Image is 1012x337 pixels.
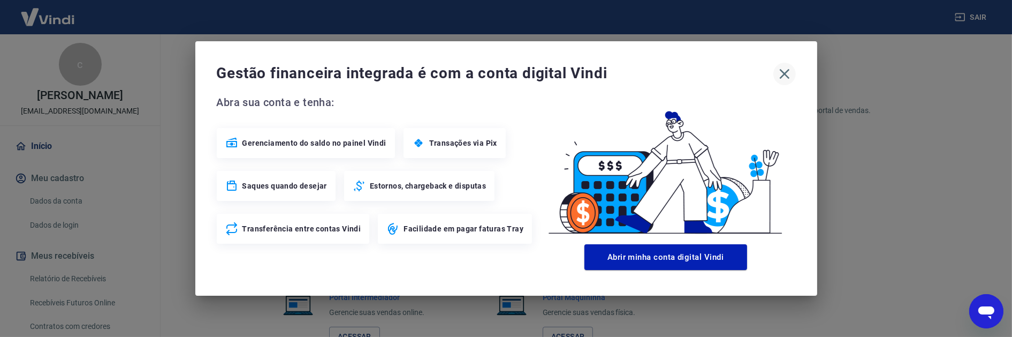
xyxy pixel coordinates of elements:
[217,63,773,84] span: Gestão financeira integrada é com a conta digital Vindi
[429,138,497,148] span: Transações via Pix
[242,181,327,191] span: Saques quando desejar
[370,181,486,191] span: Estornos, chargeback e disputas
[969,294,1003,328] iframe: Botão para abrir a janela de mensagens
[217,94,536,111] span: Abra sua conta e tenha:
[584,244,747,270] button: Abrir minha conta digital Vindi
[404,223,523,234] span: Facilidade em pagar faturas Tray
[536,94,796,240] img: Good Billing
[242,138,386,148] span: Gerenciamento do saldo no painel Vindi
[242,223,361,234] span: Transferência entre contas Vindi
